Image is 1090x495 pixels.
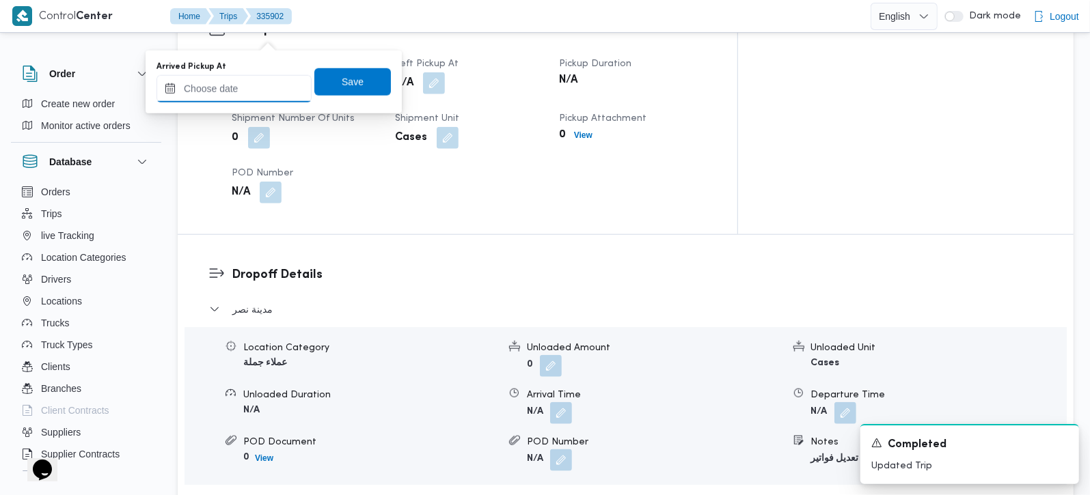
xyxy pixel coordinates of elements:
[41,380,81,397] span: Branches
[811,388,1066,402] div: Departure Time
[16,246,156,268] button: Location Categories
[11,93,161,142] div: Order
[559,59,631,68] span: Pickup Duration
[41,358,70,375] span: Clients
[243,435,498,449] div: POD Document
[49,154,92,170] h3: Database
[811,358,840,367] b: Cases
[232,266,1043,284] h3: Dropoff Details
[559,127,566,143] b: 0
[527,341,782,355] div: Unloaded Amount
[871,459,1068,473] p: Updated Trip
[243,406,260,414] b: N/A
[41,271,71,287] span: Drivers
[1028,3,1085,30] button: Logout
[16,465,156,487] button: Devices
[16,268,156,290] button: Drivers
[232,130,239,146] b: 0
[811,341,1066,355] div: Unloaded Unit
[156,75,312,102] input: Press the down key to open a popover containing a calendar.
[16,115,156,137] button: Monitor active orders
[232,114,355,123] span: Shipment Number of Units
[41,337,92,353] span: Truck Types
[49,66,75,82] h3: Order
[1050,8,1079,25] span: Logout
[14,440,57,481] iframe: chat widget
[209,301,1043,317] button: مدينة نصر
[41,206,62,222] span: Trips
[41,184,70,200] span: Orders
[527,408,543,416] b: N/A
[41,446,120,462] span: Supplier Contracts
[16,421,156,443] button: Suppliers
[527,435,782,449] div: POD Number
[16,290,156,312] button: Locations
[243,453,249,462] b: 0
[16,399,156,421] button: Client Contracts
[170,8,211,25] button: Home
[156,61,226,72] label: Arrived Pickup At
[527,388,782,402] div: Arrival Time
[888,437,946,453] span: Completed
[527,360,533,369] b: 0
[41,293,82,309] span: Locations
[16,225,156,246] button: live Tracking
[395,59,459,68] span: Left Pickup At
[185,327,1067,485] div: مدينة نصر
[232,184,250,201] b: N/A
[314,68,391,96] button: Save
[964,11,1021,22] span: Dark mode
[16,378,156,399] button: Branches
[811,455,859,464] b: تعديل فواتير
[16,356,156,378] button: Clients
[243,341,498,355] div: Location Category
[395,75,413,91] b: N/A
[41,249,126,266] span: Location Categories
[16,181,156,203] button: Orders
[41,117,131,134] span: Monitor active orders
[395,130,427,146] b: Cases
[41,424,81,440] span: Suppliers
[41,402,109,419] span: Client Contracts
[16,93,156,115] button: Create new order
[559,72,577,89] b: N/A
[22,66,150,82] button: Order
[12,6,32,26] img: X8yXhbKr1z7QwAAAABJRU5ErkJggg==
[255,453,273,463] b: View
[245,8,292,25] button: 335902
[16,312,156,334] button: Trucks
[41,227,94,244] span: live Tracking
[243,388,498,402] div: Unloaded Duration
[527,455,543,464] b: N/A
[342,74,364,90] span: Save
[811,435,1066,449] div: Notes
[22,154,150,170] button: Database
[41,96,115,112] span: Create new order
[871,436,1068,453] div: Notification
[232,301,273,317] span: مدينة نصر
[16,334,156,356] button: Truck Types
[559,114,646,123] span: Pickup Attachment
[208,8,248,25] button: Trips
[569,127,598,143] button: View
[41,468,75,484] span: Devices
[249,450,279,466] button: View
[395,114,459,123] span: Shipment Unit
[11,181,161,477] div: Database
[574,130,592,140] b: View
[16,203,156,225] button: Trips
[41,315,69,331] span: Trucks
[243,358,287,367] b: عملاء جملة
[16,443,156,465] button: Supplier Contracts
[811,408,828,416] b: N/A
[232,169,293,178] span: POD Number
[76,12,113,22] b: Center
